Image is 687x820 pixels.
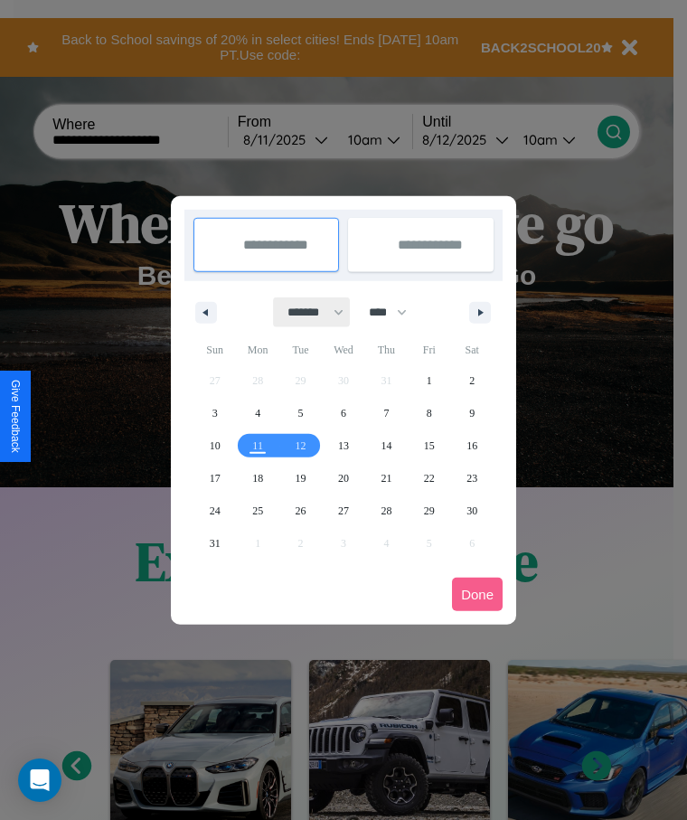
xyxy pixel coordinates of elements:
[408,462,450,495] button: 22
[381,429,391,462] span: 14
[193,429,236,462] button: 10
[408,429,450,462] button: 15
[408,364,450,397] button: 1
[193,335,236,364] span: Sun
[365,397,408,429] button: 7
[322,335,364,364] span: Wed
[279,397,322,429] button: 5
[365,429,408,462] button: 14
[279,429,322,462] button: 12
[252,495,263,527] span: 25
[296,495,306,527] span: 26
[236,397,278,429] button: 4
[466,495,477,527] span: 30
[469,397,475,429] span: 9
[298,397,304,429] span: 5
[381,462,391,495] span: 21
[451,462,494,495] button: 23
[322,462,364,495] button: 20
[408,495,450,527] button: 29
[424,429,435,462] span: 15
[424,462,435,495] span: 22
[210,462,221,495] span: 17
[193,462,236,495] button: 17
[236,429,278,462] button: 11
[296,462,306,495] span: 19
[9,380,22,453] div: Give Feedback
[338,462,349,495] span: 20
[279,335,322,364] span: Tue
[383,397,389,429] span: 7
[381,495,391,527] span: 28
[341,397,346,429] span: 6
[424,495,435,527] span: 29
[322,397,364,429] button: 6
[451,429,494,462] button: 16
[466,462,477,495] span: 23
[322,429,364,462] button: 13
[279,495,322,527] button: 26
[322,495,364,527] button: 27
[408,397,450,429] button: 8
[212,397,218,429] span: 3
[451,397,494,429] button: 9
[466,429,477,462] span: 16
[427,364,432,397] span: 1
[408,335,450,364] span: Fri
[252,462,263,495] span: 18
[365,335,408,364] span: Thu
[338,429,349,462] span: 13
[338,495,349,527] span: 27
[451,364,494,397] button: 2
[193,495,236,527] button: 24
[255,397,260,429] span: 4
[210,495,221,527] span: 24
[236,462,278,495] button: 18
[236,495,278,527] button: 25
[210,527,221,560] span: 31
[427,397,432,429] span: 8
[279,462,322,495] button: 19
[210,429,221,462] span: 10
[365,495,408,527] button: 28
[193,527,236,560] button: 31
[469,364,475,397] span: 2
[18,759,61,802] div: Open Intercom Messenger
[452,578,503,611] button: Done
[451,335,494,364] span: Sat
[296,429,306,462] span: 12
[252,429,263,462] span: 11
[451,495,494,527] button: 30
[193,397,236,429] button: 3
[236,335,278,364] span: Mon
[365,462,408,495] button: 21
